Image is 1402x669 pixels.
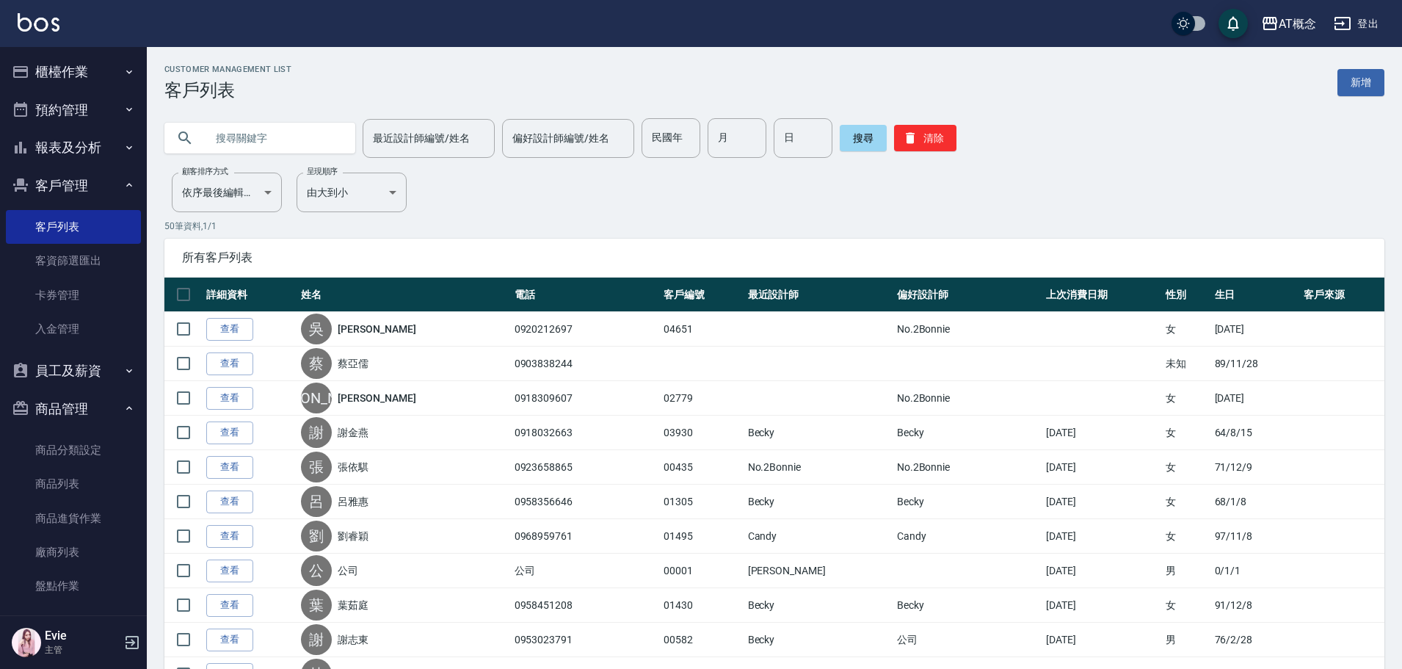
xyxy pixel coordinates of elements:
[1162,588,1210,623] td: 女
[6,390,141,428] button: 商品管理
[172,173,282,212] div: 依序最後編輯時間
[206,352,253,375] a: 查看
[338,632,368,647] a: 謝志東
[6,609,141,647] button: 紅利點數設定
[893,416,1042,450] td: Becky
[1162,416,1210,450] td: 女
[301,348,332,379] div: 蔡
[6,312,141,346] a: 入金管理
[511,278,660,312] th: 電話
[206,525,253,548] a: 查看
[660,519,744,554] td: 01495
[1211,588,1301,623] td: 91/12/8
[6,129,141,167] button: 報表及分析
[511,450,660,485] td: 0923658865
[1211,381,1301,416] td: [DATE]
[164,65,291,74] h2: Customer Management List
[338,494,368,509] a: 呂雅惠
[1300,278,1384,312] th: 客戶來源
[511,588,660,623] td: 0958451208
[1211,416,1301,450] td: 64/8/15
[301,590,332,621] div: 葉
[1211,519,1301,554] td: 97/11/8
[45,643,120,657] p: 主管
[1162,312,1210,347] td: 女
[893,381,1042,416] td: No.2Bonnie
[660,623,744,657] td: 00582
[1162,450,1210,485] td: 女
[12,628,41,657] img: Person
[307,166,338,177] label: 呈現順序
[744,485,893,519] td: Becky
[297,278,510,312] th: 姓名
[1211,450,1301,485] td: 71/12/9
[840,125,887,151] button: 搜尋
[1162,381,1210,416] td: 女
[6,467,141,501] a: 商品列表
[301,624,332,655] div: 謝
[6,352,141,390] button: 員工及薪資
[1162,519,1210,554] td: 女
[660,588,744,623] td: 01430
[301,383,332,413] div: [PERSON_NAME]
[6,569,141,603] a: 盤點作業
[6,278,141,312] a: 卡券管理
[18,13,59,32] img: Logo
[744,554,893,588] td: [PERSON_NAME]
[511,416,660,450] td: 0918032663
[206,491,253,513] a: 查看
[206,318,253,341] a: 查看
[744,519,893,554] td: Candy
[1337,69,1384,96] a: 新增
[301,555,332,586] div: 公
[6,502,141,535] a: 商品進貨作業
[6,91,141,129] button: 預約管理
[206,594,253,617] a: 查看
[45,629,120,643] h5: Evie
[297,173,407,212] div: 由大到小
[206,422,253,444] a: 查看
[1328,10,1384,37] button: 登出
[511,623,660,657] td: 0953023791
[744,623,893,657] td: Becky
[203,278,297,312] th: 詳細資料
[511,312,660,347] td: 0920212697
[744,278,893,312] th: 最近設計師
[182,250,1367,265] span: 所有客戶列表
[164,80,291,101] h3: 客戶列表
[1042,416,1163,450] td: [DATE]
[206,118,344,158] input: 搜尋關鍵字
[893,312,1042,347] td: No.2Bonnie
[660,278,744,312] th: 客戶編號
[511,485,660,519] td: 0958356646
[893,588,1042,623] td: Becky
[1042,588,1163,623] td: [DATE]
[660,312,744,347] td: 04651
[301,486,332,517] div: 呂
[660,381,744,416] td: 02779
[1211,623,1301,657] td: 76/2/28
[893,623,1042,657] td: 公司
[182,166,228,177] label: 顧客排序方式
[1218,9,1248,38] button: save
[893,278,1042,312] th: 偏好設計師
[893,519,1042,554] td: Candy
[511,347,660,381] td: 0903838244
[1211,347,1301,381] td: 89/11/28
[301,417,332,448] div: 謝
[1042,278,1163,312] th: 上次消費日期
[1211,554,1301,588] td: 0/1/1
[6,53,141,91] button: 櫃檯作業
[301,314,332,344] div: 吳
[511,519,660,554] td: 0968959761
[6,210,141,244] a: 客戶列表
[1211,485,1301,519] td: 68/1/8
[206,387,253,410] a: 查看
[894,125,956,151] button: 清除
[744,588,893,623] td: Becky
[511,381,660,416] td: 0918309607
[1042,485,1163,519] td: [DATE]
[660,416,744,450] td: 03930
[338,391,415,405] a: [PERSON_NAME]
[301,452,332,482] div: 張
